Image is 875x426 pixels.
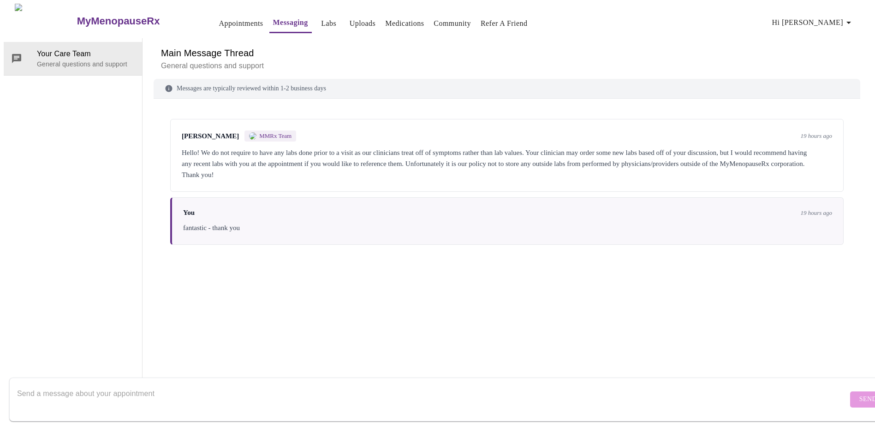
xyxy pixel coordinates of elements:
[17,385,848,414] textarea: Send a message about your appointment
[215,14,267,33] button: Appointments
[273,16,308,29] a: Messaging
[385,17,424,30] a: Medications
[37,48,135,59] span: Your Care Team
[259,132,292,140] span: MMRx Team
[800,132,832,140] span: 19 hours ago
[77,15,160,27] h3: MyMenopauseRx
[314,14,344,33] button: Labs
[76,5,196,37] a: MyMenopauseRx
[800,209,832,217] span: 19 hours ago
[772,16,854,29] span: Hi [PERSON_NAME]
[249,132,256,140] img: MMRX
[182,147,832,180] div: Hello! We do not require to have any labs done prior to a visit as our clinicians treat off of sy...
[481,17,528,30] a: Refer a Friend
[430,14,475,33] button: Community
[350,17,376,30] a: Uploads
[183,209,195,217] span: You
[154,79,860,99] div: Messages are typically reviewed within 1-2 business days
[161,46,853,60] h6: Main Message Thread
[4,42,142,75] div: Your Care TeamGeneral questions and support
[37,59,135,69] p: General questions and support
[183,222,832,233] div: fantastic - thank you
[381,14,428,33] button: Medications
[477,14,531,33] button: Refer a Friend
[321,17,336,30] a: Labs
[434,17,471,30] a: Community
[346,14,380,33] button: Uploads
[15,4,76,38] img: MyMenopauseRx Logo
[182,132,239,140] span: [PERSON_NAME]
[768,13,858,32] button: Hi [PERSON_NAME]
[161,60,853,71] p: General questions and support
[269,13,312,33] button: Messaging
[219,17,263,30] a: Appointments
